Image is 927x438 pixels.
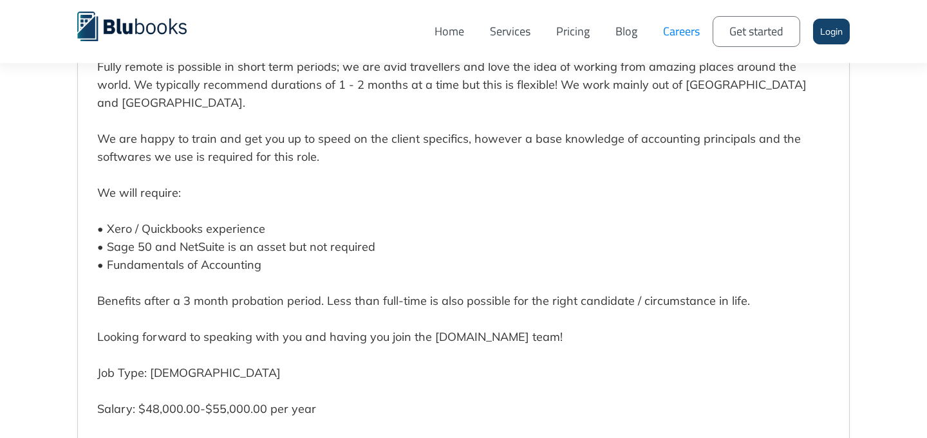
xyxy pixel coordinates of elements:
a: home [77,10,206,41]
a: Services [477,10,543,53]
a: Pricing [543,10,603,53]
a: Get started [713,16,800,47]
a: Careers [650,10,713,53]
a: Home [422,10,477,53]
a: Blog [603,10,650,53]
a: Login [813,19,850,44]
